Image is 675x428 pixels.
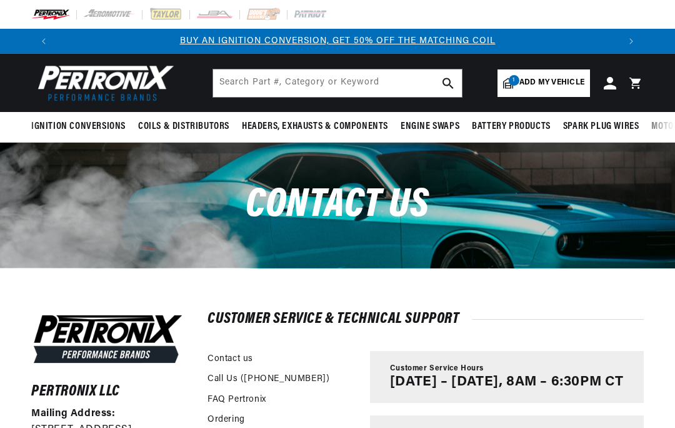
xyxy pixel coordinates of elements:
span: 1 [509,75,519,86]
span: Headers, Exhausts & Components [242,120,388,133]
span: Contact us [246,185,429,226]
button: Translation missing: en.sections.announcements.next_announcement [619,29,644,54]
a: BUY AN IGNITION CONVERSION, GET 50% OFF THE MATCHING COIL [180,36,496,46]
span: Coils & Distributors [138,120,229,133]
h2: Customer Service & Technical Support [207,313,644,325]
h6: Pertronix LLC [31,385,184,398]
span: Battery Products [472,120,551,133]
a: Call Us ([PHONE_NUMBER]) [207,372,329,386]
button: search button [434,69,462,97]
a: 1Add my vehicle [497,69,590,97]
a: Ordering [207,413,245,427]
div: Announcement [56,34,619,48]
a: FAQ Pertronix [207,393,266,407]
button: Translation missing: en.sections.announcements.previous_announcement [31,29,56,54]
strong: Mailing Address: [31,409,116,419]
summary: Ignition Conversions [31,112,132,141]
summary: Headers, Exhausts & Components [236,112,394,141]
p: [DATE] – [DATE], 8AM – 6:30PM CT [390,374,624,390]
summary: Spark Plug Wires [557,112,646,141]
img: Pertronix [31,61,175,104]
span: Customer Service Hours [390,364,484,374]
span: Engine Swaps [401,120,459,133]
summary: Battery Products [466,112,557,141]
input: Search Part #, Category or Keyword [213,69,462,97]
span: Spark Plug Wires [563,120,639,133]
summary: Engine Swaps [394,112,466,141]
summary: Coils & Distributors [132,112,236,141]
span: Add my vehicle [519,77,584,89]
div: 1 of 3 [56,34,619,48]
a: Contact us [207,352,253,366]
span: Ignition Conversions [31,120,126,133]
